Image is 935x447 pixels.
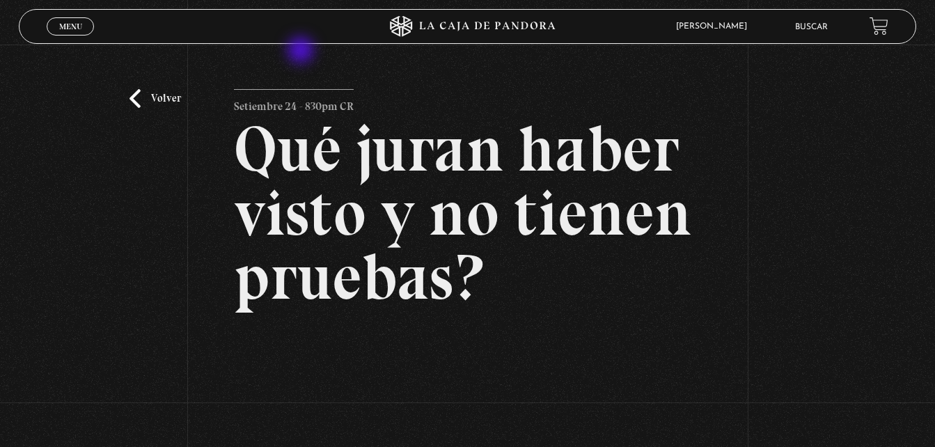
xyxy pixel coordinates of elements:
[669,22,761,31] span: [PERSON_NAME]
[795,23,828,31] a: Buscar
[870,17,888,36] a: View your shopping cart
[54,34,87,44] span: Cerrar
[234,117,700,309] h2: Qué juran haber visto y no tienen pruebas?
[59,22,82,31] span: Menu
[129,89,181,108] a: Volver
[234,89,354,117] p: Setiembre 24 - 830pm CR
